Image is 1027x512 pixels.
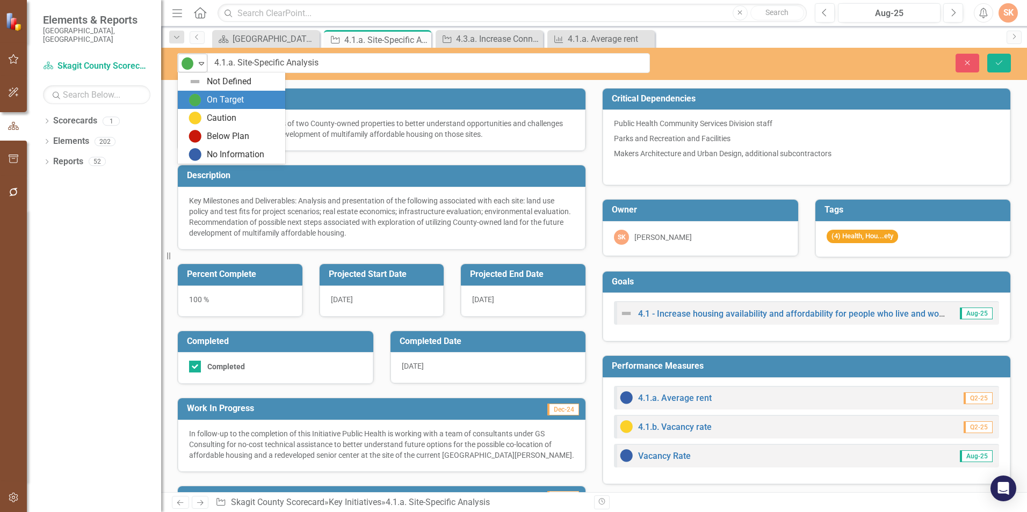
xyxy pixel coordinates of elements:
[470,269,580,279] h3: Projected End Date
[456,32,540,46] div: 4.3.a. Increase Connection and Belonging for Older Adults (part 1)
[547,404,579,415] span: Dec-24
[612,205,793,215] h3: Owner
[187,171,580,180] h3: Description
[620,307,633,320] img: Not Defined
[842,7,937,20] div: Aug-25
[187,404,451,413] h3: Work In Progress
[612,277,1005,287] h3: Goals
[620,449,633,462] img: No Information
[634,232,692,243] div: [PERSON_NAME]
[964,392,993,404] span: Q2-25
[568,32,652,46] div: 4.1.a. Average rent
[95,137,115,146] div: 202
[207,94,244,106] div: On Target
[402,362,424,370] span: [DATE]
[189,118,574,140] div: Conduct a feasibility analysis of two County-owned properties to better understand opportunities ...
[43,13,150,26] span: Elements & Reports
[181,57,194,70] img: On Target
[550,32,652,46] a: 4.1.a. Average rent
[638,422,712,432] a: 4.1.b. Vacancy rate
[178,286,302,317] div: 100 %
[638,451,691,461] a: Vacancy Rate
[207,76,251,88] div: Not Defined
[612,94,1005,104] h3: Critical Dependencies
[43,26,150,44] small: [GEOGRAPHIC_DATA], [GEOGRAPHIC_DATA]
[207,112,236,125] div: Caution
[215,32,317,46] a: [GEOGRAPHIC_DATA] Page
[189,130,201,143] img: Below Plan
[207,149,264,161] div: No Information
[53,115,97,127] a: Scorecards
[331,295,353,304] span: [DATE]
[960,308,993,319] span: Aug-25
[89,157,106,166] div: 52
[53,135,89,148] a: Elements
[189,428,574,460] p: In follow-up to the completion of this Initiative Public Health is working with a team of consult...
[964,421,993,433] span: Q2-25
[187,337,368,346] h3: Completed
[990,476,1016,501] div: Open Intercom Messenger
[547,491,579,503] span: Dec-24
[189,75,201,88] img: Not Defined
[614,146,999,161] p: Makers Architecture and Urban Design, additional subcontractors
[187,492,451,501] h3: 2-Year Prediction
[53,156,83,168] a: Reports
[233,32,317,46] div: [GEOGRAPHIC_DATA] Page
[5,12,24,31] img: ClearPoint Strategy
[825,205,1006,215] h3: Tags
[999,3,1018,23] button: SK
[614,118,999,131] p: Public Health Community Services Division staff
[638,393,712,403] a: 4.1.a. Average rent
[386,497,490,507] div: 4.1.a. Site-Specific Analysis
[189,112,201,125] img: Caution
[189,93,201,106] img: On Target
[960,450,993,462] span: Aug-25
[614,131,999,146] p: Parks and Recreation and Facilities
[472,295,494,304] span: [DATE]
[620,420,633,433] img: Caution
[187,94,580,104] h3: Purpose
[438,32,540,46] a: 4.3.a. Increase Connection and Belonging for Older Adults (part 1)
[207,53,650,73] input: This field is required
[218,4,807,23] input: Search ClearPoint...
[207,130,249,143] div: Below Plan
[750,5,804,20] button: Search
[43,85,150,104] input: Search Below...
[43,60,150,72] a: Skagit County Scorecard
[612,361,1005,371] h3: Performance Measures
[329,269,439,279] h3: Projected Start Date
[765,8,789,17] span: Search
[329,497,381,507] a: Key Initiatives
[231,497,324,507] a: Skagit County Scorecard
[189,148,201,161] img: No Information
[614,230,629,245] div: SK
[620,391,633,404] img: No Information
[187,269,297,279] h3: Percent Complete
[400,337,581,346] h3: Completed Date
[215,496,586,509] div: » »
[344,33,429,47] div: 4.1.a. Site-Specific Analysis
[827,230,898,243] span: (4) Health, Hou...ety
[838,3,941,23] button: Aug-25
[189,195,574,238] p: Key Milestones and Deliverables: Analysis and presentation of the following associated with each ...
[103,116,120,126] div: 1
